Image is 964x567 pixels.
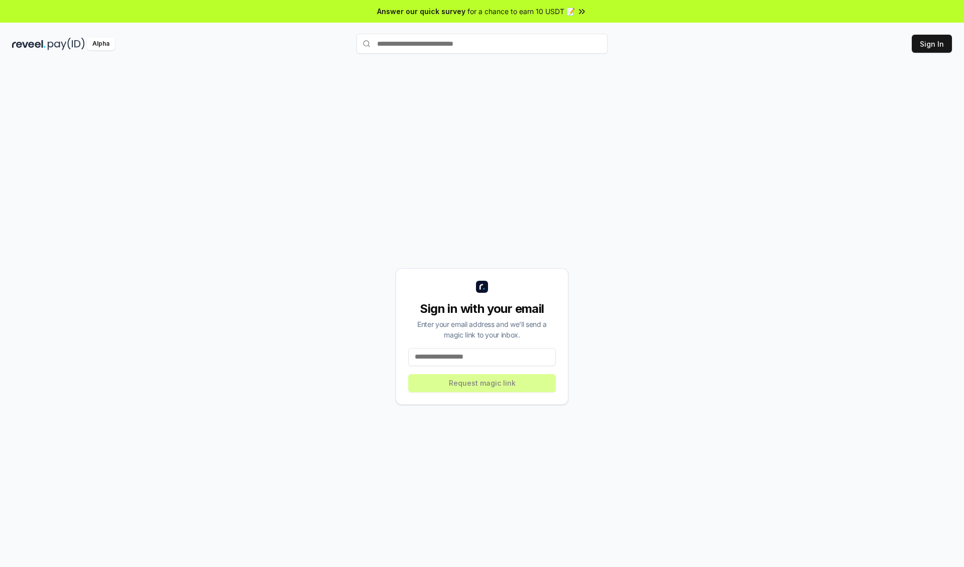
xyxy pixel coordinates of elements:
span: for a chance to earn 10 USDT 📝 [467,6,575,17]
div: Alpha [87,38,115,50]
div: Enter your email address and we’ll send a magic link to your inbox. [408,319,556,340]
button: Sign In [912,35,952,53]
div: Sign in with your email [408,301,556,317]
img: reveel_dark [12,38,46,50]
span: Answer our quick survey [377,6,465,17]
img: pay_id [48,38,85,50]
img: logo_small [476,281,488,293]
